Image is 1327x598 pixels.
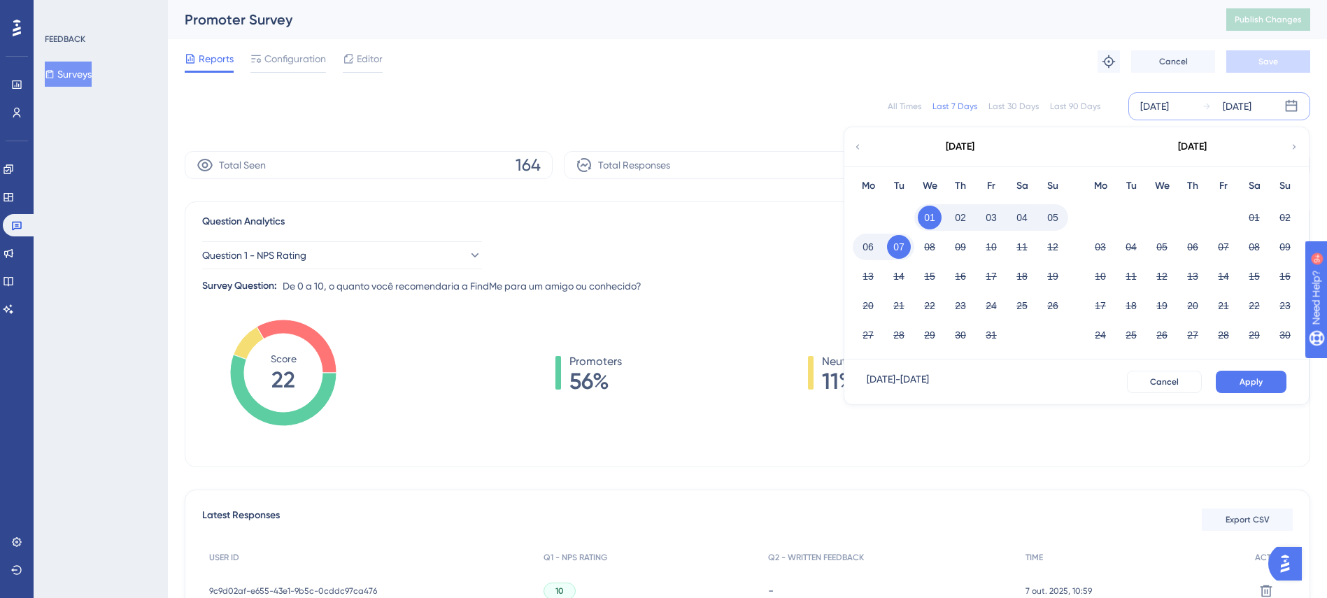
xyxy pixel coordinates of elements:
[202,507,280,532] span: Latest Responses
[1202,508,1293,531] button: Export CSV
[1147,178,1177,194] div: We
[1242,294,1266,318] button: 22
[887,264,911,288] button: 14
[979,206,1003,229] button: 03
[1116,178,1147,194] div: Tu
[1010,264,1034,288] button: 18
[1212,323,1235,347] button: 28
[1119,235,1143,259] button: 04
[1270,178,1300,194] div: Su
[1150,235,1174,259] button: 05
[1242,206,1266,229] button: 01
[768,584,1012,597] div: -
[199,50,234,67] span: Reports
[1242,323,1266,347] button: 29
[209,552,239,563] span: USER ID
[988,101,1039,112] div: Last 30 Days
[1010,206,1034,229] button: 04
[888,101,921,112] div: All Times
[1181,294,1205,318] button: 20
[1127,371,1202,393] button: Cancel
[1273,206,1297,229] button: 02
[979,235,1003,259] button: 10
[946,138,974,155] div: [DATE]
[1119,264,1143,288] button: 11
[918,206,942,229] button: 01
[569,353,622,370] span: Promoters
[1273,235,1297,259] button: 09
[1226,50,1310,73] button: Save
[1088,323,1112,347] button: 24
[1212,235,1235,259] button: 07
[264,50,326,67] span: Configuration
[202,241,482,269] button: Question 1 - NPS Rating
[822,353,865,370] span: Neutrals
[918,323,942,347] button: 29
[1041,264,1065,288] button: 19
[1088,235,1112,259] button: 03
[1131,50,1215,73] button: Cancel
[1226,514,1270,525] span: Export CSV
[33,3,87,20] span: Need Help?
[1208,178,1239,194] div: Fr
[219,157,266,173] span: Total Seen
[979,294,1003,318] button: 24
[918,294,942,318] button: 22
[949,323,972,347] button: 30
[979,323,1003,347] button: 31
[1007,178,1037,194] div: Sa
[1235,14,1302,25] span: Publish Changes
[598,157,670,173] span: Total Responses
[976,178,1007,194] div: Fr
[357,50,383,67] span: Editor
[1159,56,1188,67] span: Cancel
[1150,323,1174,347] button: 26
[209,585,377,597] span: 9c9d02af-e655-43e1-9b5c-0cddc97ca476
[1177,178,1208,194] div: Th
[887,294,911,318] button: 21
[918,235,942,259] button: 08
[1181,264,1205,288] button: 13
[516,154,541,176] span: 164
[856,235,880,259] button: 06
[856,264,880,288] button: 13
[1216,371,1286,393] button: Apply
[555,585,564,597] span: 10
[45,62,92,87] button: Surveys
[1050,101,1100,112] div: Last 90 Days
[185,10,1191,29] div: Promoter Survey
[1150,376,1179,387] span: Cancel
[1226,8,1310,31] button: Publish Changes
[1273,294,1297,318] button: 23
[283,278,641,294] span: De 0 a 10, o quanto você recomendaria a FindMe para um amigo ou conhecido?
[45,34,85,45] div: FEEDBACK
[949,294,972,318] button: 23
[1242,264,1266,288] button: 15
[1178,138,1207,155] div: [DATE]
[867,371,929,393] div: [DATE] - [DATE]
[1240,376,1263,387] span: Apply
[271,353,297,364] tspan: Score
[884,178,914,194] div: Tu
[856,294,880,318] button: 20
[1119,323,1143,347] button: 25
[1041,294,1065,318] button: 26
[1140,98,1169,115] div: [DATE]
[1255,552,1286,563] span: ACTION
[856,323,880,347] button: 27
[1258,56,1278,67] span: Save
[918,264,942,288] button: 15
[1010,294,1034,318] button: 25
[1268,543,1310,585] iframe: UserGuiding AI Assistant Launcher
[1037,178,1068,194] div: Su
[1150,294,1174,318] button: 19
[1212,294,1235,318] button: 21
[1041,206,1065,229] button: 05
[1239,178,1270,194] div: Sa
[822,370,865,392] span: 11%
[1119,294,1143,318] button: 18
[1212,264,1235,288] button: 14
[1085,178,1116,194] div: Mo
[569,370,622,392] span: 56%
